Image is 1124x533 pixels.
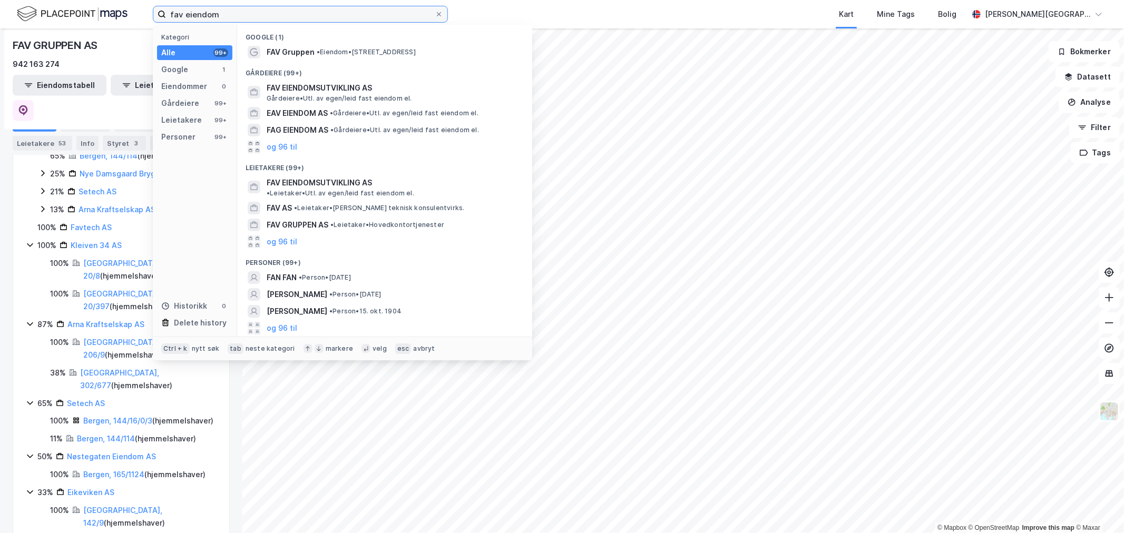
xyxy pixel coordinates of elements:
[213,116,228,124] div: 99+
[213,99,228,107] div: 99+
[150,136,227,151] div: Transaksjoner
[161,131,196,143] div: Personer
[267,176,372,189] span: FAV EIENDOMSUTVIKLING AS
[161,343,190,354] div: Ctrl + k
[1071,482,1124,533] iframe: Chat Widget
[13,37,100,54] div: FAV GRUPPEN AS
[37,318,53,331] div: 87%
[67,452,156,461] a: Nøstegaten Eiendom AS
[237,61,532,80] div: Gårdeiere (99+)
[83,470,144,479] a: Bergen, 165/1124
[83,259,162,280] a: [GEOGRAPHIC_DATA], 20/8
[161,114,202,126] div: Leietakere
[161,300,207,312] div: Historikk
[317,48,320,56] span: •
[267,124,328,136] span: FAG EIENDOM AS
[267,305,327,318] span: [PERSON_NAME]
[50,150,65,162] div: 65%
[1099,401,1119,421] img: Z
[17,5,128,23] img: logo.f888ab2527a4732fd821a326f86c7f29.svg
[76,136,99,151] div: Info
[329,307,402,315] span: Person • 15. okt. 1904
[299,273,302,281] span: •
[50,468,69,481] div: 100%
[83,338,162,359] a: [GEOGRAPHIC_DATA], 206/9
[56,138,68,149] div: 53
[1071,142,1120,163] button: Tags
[50,336,69,349] div: 100%
[329,290,382,299] span: Person • [DATE]
[267,322,297,334] button: og 96 til
[83,416,152,425] a: Bergen, 144/16/0/3
[413,344,435,353] div: avbryt
[267,202,292,214] span: FAV AS
[71,241,122,250] a: Kleiven 34 AS
[50,257,69,270] div: 100%
[50,414,69,427] div: 100%
[246,344,295,353] div: neste kategori
[83,506,162,527] a: [GEOGRAPHIC_DATA], 142/9
[237,25,532,44] div: Google (1)
[83,257,217,282] div: ( hjemmelshaver )
[13,58,60,71] div: 942 163 274
[37,486,53,499] div: 33%
[50,288,69,300] div: 100%
[1022,524,1074,531] a: Improve this map
[67,488,114,497] a: Eikeviken AS
[1059,92,1120,113] button: Analyse
[395,343,412,354] div: esc
[326,344,353,353] div: markere
[267,46,315,58] span: FAV Gruppen
[50,504,69,517] div: 100%
[330,109,478,117] span: Gårdeiere • Utl. av egen/leid fast eiendom el.
[220,302,228,310] div: 0
[161,33,232,41] div: Kategori
[192,344,220,353] div: nytt søk
[161,80,207,93] div: Eiendommer
[267,189,414,198] span: Leietaker • Utl. av egen/leid fast eiendom el.
[174,317,227,329] div: Delete history
[267,141,297,153] button: og 96 til
[67,320,144,329] a: Arna Kraftselskap AS
[80,368,159,390] a: [GEOGRAPHIC_DATA], 302/677
[50,432,63,445] div: 11%
[267,271,297,284] span: FAN FAN
[220,65,228,74] div: 1
[985,8,1090,21] div: [PERSON_NAME][GEOGRAPHIC_DATA]
[213,133,228,141] div: 99+
[213,48,228,57] div: 99+
[294,204,297,212] span: •
[267,107,328,120] span: EAV EIENDOM AS
[37,221,56,234] div: 100%
[237,250,532,269] div: Personer (99+)
[77,432,196,445] div: ( hjemmelshaver )
[161,63,188,76] div: Google
[80,169,177,178] a: Nye Damsgaard Brygge AS
[1055,66,1120,87] button: Datasett
[267,94,412,103] span: Gårdeiere • Utl. av egen/leid fast eiendom el.
[83,288,217,313] div: ( hjemmelshaver )
[83,504,217,529] div: ( hjemmelshaver )
[83,414,213,427] div: ( hjemmelshaver )
[317,48,416,56] span: Eiendom • [STREET_ADDRESS]
[330,126,479,134] span: Gårdeiere • Utl. av egen/leid fast eiendom el.
[80,150,199,162] div: ( hjemmelshaver )
[67,399,105,408] a: Setech AS
[237,155,532,174] div: Leietakere (99+)
[938,8,956,21] div: Bolig
[13,75,106,96] button: Eiendomstabell
[50,367,66,379] div: 38%
[50,185,64,198] div: 21%
[299,273,351,282] span: Person • [DATE]
[111,75,204,96] button: Leietakertabell
[37,397,53,410] div: 65%
[71,223,112,232] a: Favtech AS
[267,288,327,301] span: [PERSON_NAME]
[220,82,228,91] div: 0
[37,450,53,463] div: 50%
[79,205,155,214] a: Arna Kraftselskap AS
[103,136,146,151] div: Styret
[161,46,175,59] div: Alle
[267,189,270,197] span: •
